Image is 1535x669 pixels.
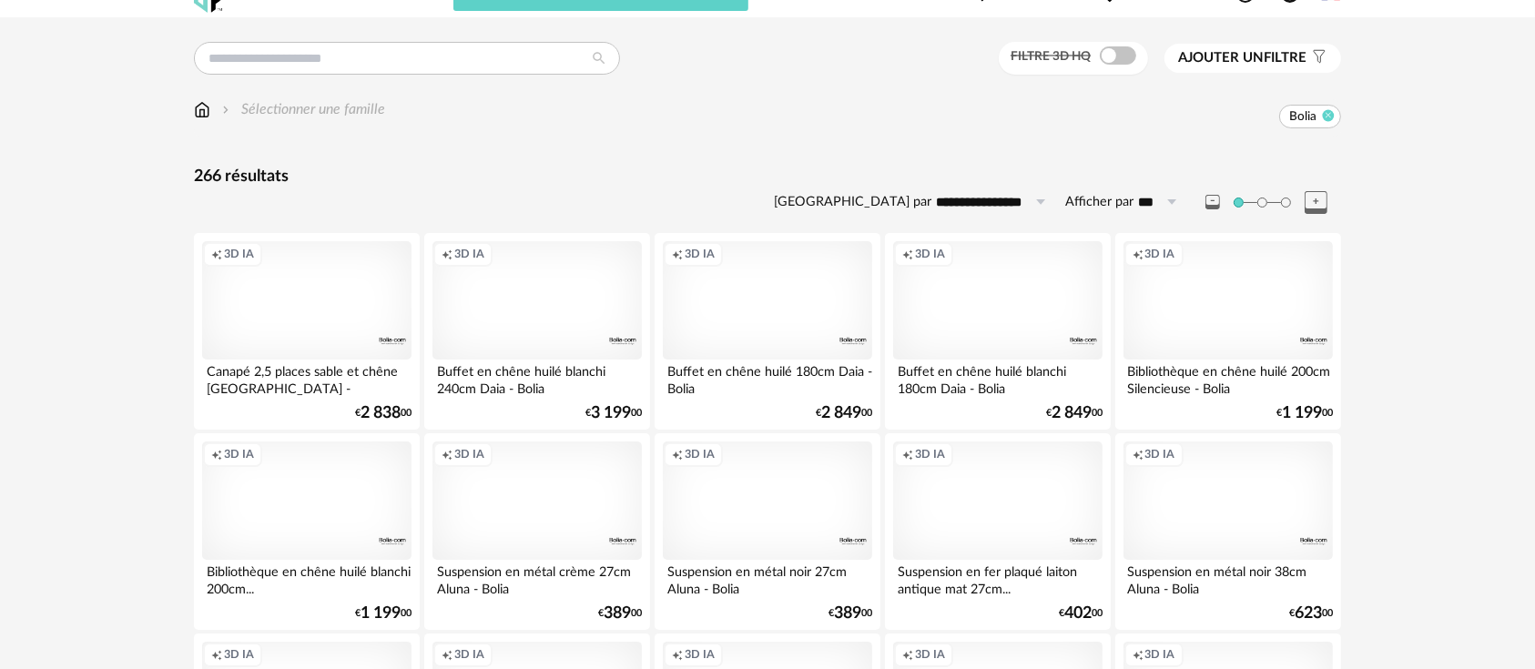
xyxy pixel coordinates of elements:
a: Creation icon 3D IA Suspension en fer plaqué laiton antique mat 27cm... €40200 [885,433,1111,630]
div: € 00 [828,607,872,620]
div: € 00 [355,607,412,620]
button: Ajouter unfiltre Filter icon [1164,44,1341,73]
span: Creation icon [211,247,222,261]
span: 3D IA [1145,247,1175,261]
div: € 00 [816,407,872,420]
span: Ajouter un [1178,51,1264,65]
span: Creation icon [1133,447,1144,461]
span: 3D IA [915,447,945,461]
span: filtre [1178,49,1306,67]
span: 3D IA [454,247,484,261]
a: Creation icon 3D IA Suspension en métal noir 38cm Aluna - Bolia €62300 [1115,433,1341,630]
span: 3D IA [1145,447,1175,461]
span: Creation icon [442,447,452,461]
a: Creation icon 3D IA Bibliothèque en chêne huilé blanchi 200cm... €1 19900 [194,433,420,630]
span: 3D IA [685,647,715,662]
div: Buffet en chêne huilé 180cm Daia - Bolia [663,360,872,396]
span: Creation icon [902,247,913,261]
div: 266 résultats [194,167,1341,188]
div: Bibliothèque en chêne huilé 200cm Silencieuse - Bolia [1123,360,1333,396]
span: 3D IA [224,647,254,662]
span: Creation icon [1133,647,1144,662]
span: Creation icon [211,447,222,461]
span: Filtre 3D HQ [1011,50,1091,63]
label: [GEOGRAPHIC_DATA] par [774,194,931,211]
a: Creation icon 3D IA Buffet en chêne huilé blanchi 240cm Daia - Bolia €3 19900 [424,233,650,430]
div: Sélectionner une famille [219,99,385,120]
span: Creation icon [442,247,452,261]
label: Afficher par [1065,194,1133,211]
span: 3D IA [454,647,484,662]
span: 3D IA [685,247,715,261]
a: Creation icon 3D IA Suspension en métal noir 27cm Aluna - Bolia €38900 [655,433,880,630]
div: Suspension en métal noir 38cm Aluna - Bolia [1123,560,1333,596]
span: Creation icon [902,647,913,662]
div: € 00 [1276,407,1333,420]
div: Suspension en métal crème 27cm Aluna - Bolia [432,560,642,596]
span: 3D IA [454,447,484,461]
span: 3D IA [915,647,945,662]
span: 2 849 [821,407,861,420]
span: 389 [604,607,631,620]
img: svg+xml;base64,PHN2ZyB3aWR0aD0iMTYiIGhlaWdodD0iMTciIHZpZXdCb3g9IjAgMCAxNiAxNyIgZmlsbD0ibm9uZSIgeG... [194,99,210,120]
div: Bibliothèque en chêne huilé blanchi 200cm... [202,560,412,596]
span: Creation icon [1133,247,1144,261]
span: 402 [1064,607,1092,620]
span: 3D IA [224,447,254,461]
div: € 00 [1059,607,1103,620]
span: Creation icon [902,447,913,461]
span: Filter icon [1306,49,1327,67]
a: Creation icon 3D IA Buffet en chêne huilé 180cm Daia - Bolia €2 84900 [655,233,880,430]
span: 3D IA [224,247,254,261]
span: Creation icon [672,447,683,461]
span: Creation icon [672,247,683,261]
span: 2 849 [1052,407,1092,420]
span: 2 838 [361,407,401,420]
span: Creation icon [442,647,452,662]
div: € 00 [1046,407,1103,420]
div: Buffet en chêne huilé blanchi 240cm Daia - Bolia [432,360,642,396]
span: 1 199 [1282,407,1322,420]
span: 623 [1295,607,1322,620]
span: Bolia [1289,108,1316,125]
div: Suspension en métal noir 27cm Aluna - Bolia [663,560,872,596]
div: Suspension en fer plaqué laiton antique mat 27cm... [893,560,1103,596]
div: Buffet en chêne huilé blanchi 180cm Daia - Bolia [893,360,1103,396]
div: Canapé 2,5 places sable et chêne [GEOGRAPHIC_DATA] - [GEOGRAPHIC_DATA] [202,360,412,396]
span: 3 199 [591,407,631,420]
span: 3D IA [1145,647,1175,662]
span: 389 [834,607,861,620]
a: Creation icon 3D IA Canapé 2,5 places sable et chêne [GEOGRAPHIC_DATA] - [GEOGRAPHIC_DATA] €2 83800 [194,233,420,430]
span: 3D IA [685,447,715,461]
a: Creation icon 3D IA Suspension en métal crème 27cm Aluna - Bolia €38900 [424,433,650,630]
a: Creation icon 3D IA Bibliothèque en chêne huilé 200cm Silencieuse - Bolia €1 19900 [1115,233,1341,430]
a: Creation icon 3D IA Buffet en chêne huilé blanchi 180cm Daia - Bolia €2 84900 [885,233,1111,430]
div: € 00 [585,407,642,420]
span: 3D IA [915,247,945,261]
div: € 00 [355,407,412,420]
div: € 00 [598,607,642,620]
span: Creation icon [211,647,222,662]
div: € 00 [1289,607,1333,620]
img: svg+xml;base64,PHN2ZyB3aWR0aD0iMTYiIGhlaWdodD0iMTYiIHZpZXdCb3g9IjAgMCAxNiAxNiIgZmlsbD0ibm9uZSIgeG... [219,99,233,120]
span: Creation icon [672,647,683,662]
span: 1 199 [361,607,401,620]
